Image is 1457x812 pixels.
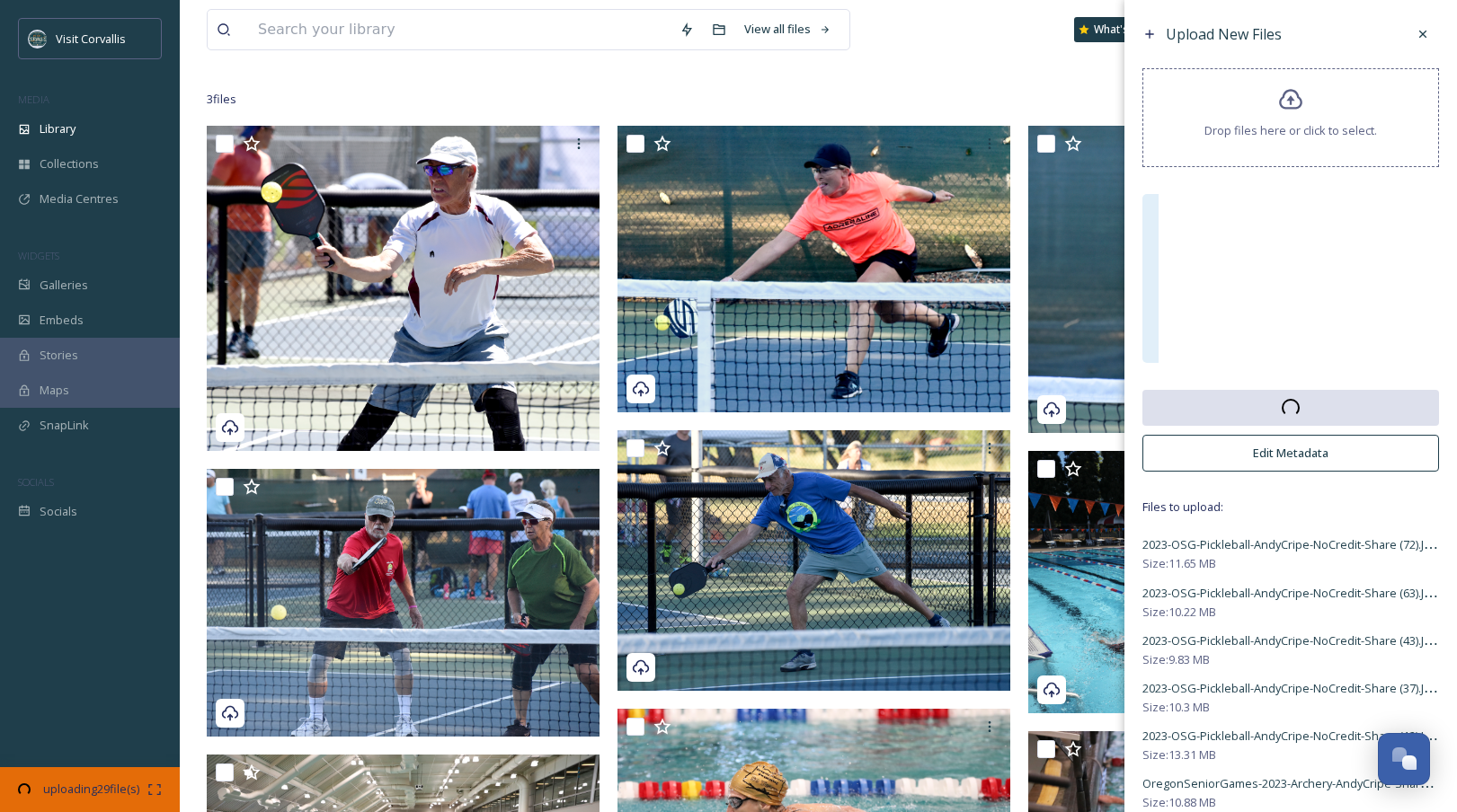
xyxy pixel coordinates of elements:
span: Galleries [40,277,88,294]
img: Oregon Senior Games Swimming 2022 (5).jpg [1028,451,1421,712]
img: 2023-OSG-Pickleball-AndyCripe-NoCredit-Share (63)-Visit%20Corvallis.JPG [207,469,600,737]
span: Size: 13.31 MB [1142,746,1216,763]
span: 2023-OSG-Pickleball-AndyCripe-NoCredit-Share (12).JPG [1142,727,1440,744]
span: MEDIA [18,93,49,106]
input: Search your library [249,10,671,49]
button: Edit Metadata [1142,435,1439,472]
span: Visit Corvallis [56,31,126,47]
span: Size: 11.65 MB [1142,555,1216,572]
span: Media Centres [40,190,119,207]
span: SOCIALS [18,475,54,489]
span: Stories [40,347,78,364]
span: Size: 9.83 MB [1142,651,1210,668]
span: Socials [40,503,77,520]
a: What's New [1074,17,1164,42]
span: Size: 10.22 MB [1142,604,1216,621]
span: Size: 10.3 MB [1142,699,1210,716]
span: SnapLink [40,417,89,434]
span: Collections [40,155,99,172]
span: Maps [40,382,69,399]
img: 2023-OSG-Pickleball-AndyCripe-NoCredit-Share (12)-Visit%20Corvallis.JPG [207,126,600,451]
span: 2023-OSG-Pickleball-AndyCripe-NoCredit-Share (72).JPG [1142,535,1440,552]
a: View all files [735,12,840,47]
img: 2023-OSG-Pickleball-AndyCripe-NoCredit-Share (37)-Visit%20Corvallis.JPG [1028,126,1421,433]
span: uploading 29 file(s) [35,781,147,798]
img: visit-corvallis-badge-dark-blue-orange%281%29.png [29,30,47,48]
span: Size: 10.88 MB [1142,794,1216,811]
button: Open Chat [1378,733,1430,785]
span: Drop files here or click to select. [1204,122,1377,139]
span: 2023-OSG-Pickleball-AndyCripe-NoCredit-Share (37).JPG [1142,679,1440,696]
span: Upload New Files [1166,24,1282,44]
span: WIDGETS [18,249,59,262]
span: Embeds [40,312,84,329]
span: 3 file s [207,91,236,108]
img: 2023-OSG-Pickleball-AndyCripe-NoCredit-Share (43)-Visit%20Corvallis.JPG [617,430,1010,690]
img: 2023-OSG-Pickleball-AndyCripe-NoCredit-Share (72)-Visit%20Corvallis.JPG [617,126,1010,412]
span: Library [40,120,76,137]
span: 2023-OSG-Pickleball-AndyCripe-NoCredit-Share (63).JPG [1142,584,1440,601]
span: Files to upload: [1142,499,1439,516]
span: 2023-OSG-Pickleball-AndyCripe-NoCredit-Share (43).JPG [1142,631,1440,649]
